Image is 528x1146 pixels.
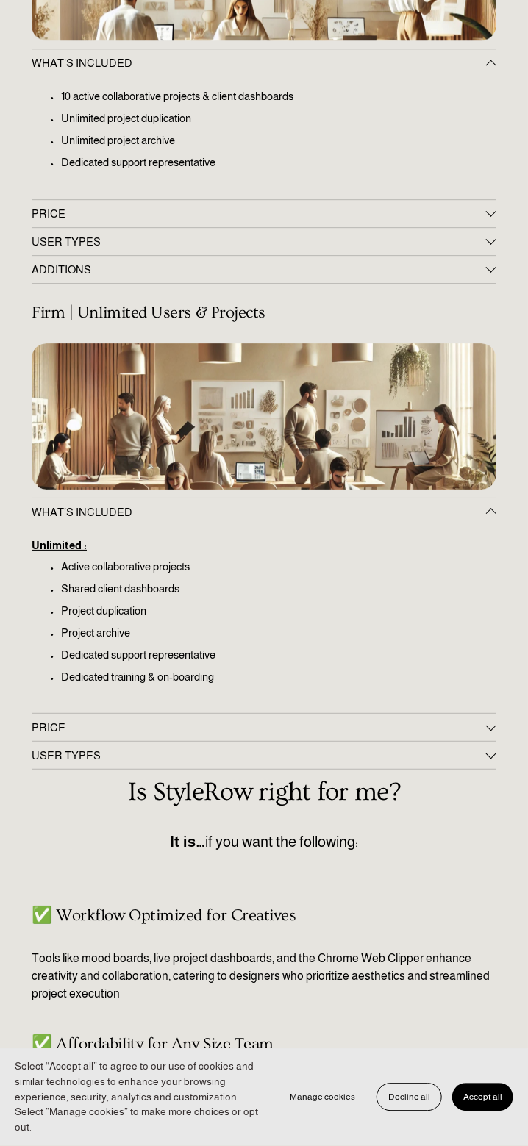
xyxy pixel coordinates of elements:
span: Manage cookies [290,1092,355,1103]
p: Dedicated training & on-boarding [61,669,496,685]
strong: It is… [170,834,205,850]
h4: Firm | Unlimited Users & Projects [32,304,496,323]
h4: ✅ Affordability for Any Size Team [32,1035,496,1054]
p: 10 active collaborative projects & client dashboards [61,88,496,104]
span: PRICE [32,721,486,734]
button: Accept all [452,1084,513,1111]
p: Dedicated support representative [61,647,496,663]
button: Manage cookies [279,1084,366,1111]
p: Dedicated support representative [61,154,496,171]
div: WHAT’S INCLUDED [32,526,496,714]
h4: ✅ Workflow Optimized for Creatives [32,906,496,925]
button: PRICE [32,714,496,741]
button: USER TYPES [32,228,496,255]
button: WHAT’S INCLUDED [32,498,496,526]
p: Active collaborative projects [61,559,496,575]
span: ADDITIONS [32,263,486,276]
span: Decline all [388,1092,430,1103]
button: ADDITIONS [32,256,496,283]
h2: Is StyleRow right for me? [32,778,496,806]
button: Decline all [377,1084,442,1111]
p: Unlimited project duplication [61,110,496,126]
p: Select “Accept all” to agree to our use of cookies and similar technologies to enhance your brows... [15,1059,264,1136]
u: Unlimited : [32,539,87,551]
div: WHAT'S INCLUDED [32,76,496,198]
button: USER TYPES [32,742,496,769]
p: Project archive [61,625,496,641]
span: PRICE [32,207,486,220]
p: Project duplication [61,603,496,619]
span: WHAT’S INCLUDED [32,506,486,518]
p: if you want the following: [32,831,496,853]
button: PRICE [32,200,496,227]
span: USER TYPES [32,749,486,762]
span: Accept all [463,1092,502,1103]
p: Shared client dashboards [61,581,496,597]
button: WHAT'S INCLUDED [32,49,496,76]
p: Unlimited project archive [61,132,496,148]
span: WHAT'S INCLUDED [32,57,486,69]
p: Tools like mood boards, live project dashboards, and the Chrome Web Clipper enhance creativity an... [32,950,496,1003]
span: USER TYPES [32,235,486,248]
